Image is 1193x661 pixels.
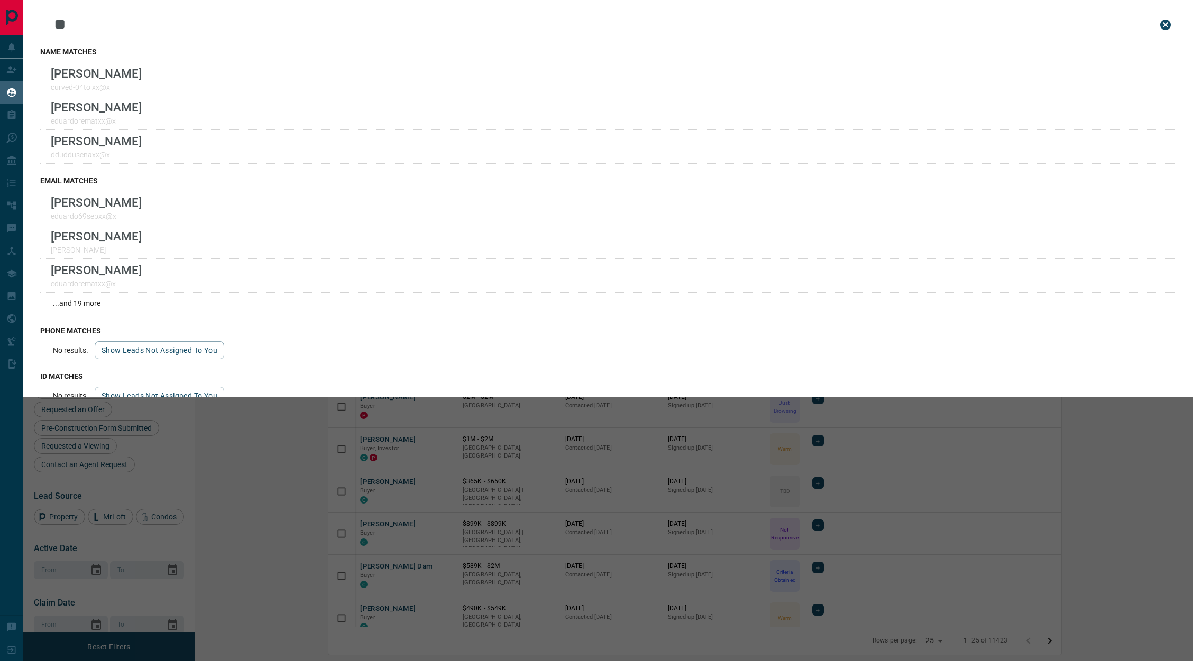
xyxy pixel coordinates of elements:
p: eduardorematxx@x [51,280,142,288]
button: close search bar [1155,14,1176,35]
button: show leads not assigned to you [95,387,224,405]
button: show leads not assigned to you [95,341,224,359]
p: [PERSON_NAME] [51,134,142,148]
p: dduddusenaxx@x [51,151,142,159]
p: [PERSON_NAME] [51,263,142,277]
h3: email matches [40,176,1176,185]
div: ...and 19 more [40,293,1176,314]
p: [PERSON_NAME] [51,229,142,243]
p: [PERSON_NAME] [51,195,142,209]
p: [PERSON_NAME] [51,67,142,80]
p: No results. [53,392,88,400]
p: [PERSON_NAME] [51,100,142,114]
h3: phone matches [40,327,1176,335]
h3: name matches [40,48,1176,56]
p: curved-04tolxx@x [51,83,142,91]
p: eduardo69sebxx@x [51,212,142,220]
p: No results. [53,346,88,355]
p: [PERSON_NAME] [51,246,142,254]
p: eduardorematxx@x [51,117,142,125]
h3: id matches [40,372,1176,380]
